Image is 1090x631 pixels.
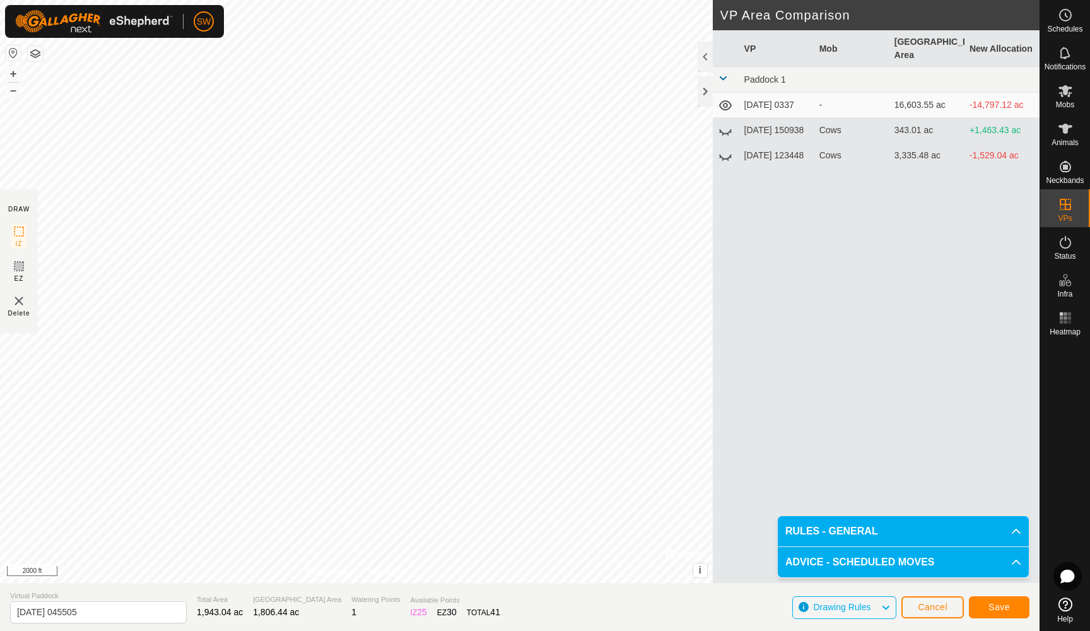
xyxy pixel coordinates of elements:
span: SW [197,15,211,28]
th: VP [739,30,814,68]
span: Paddock 1 [744,74,786,85]
a: Help [1040,593,1090,628]
span: Animals [1052,139,1079,146]
span: EZ [15,274,24,283]
button: Map Layers [28,46,43,61]
td: -1,529.04 ac [964,143,1040,168]
button: i [693,563,707,577]
td: 343.01 ac [889,118,964,143]
span: Infra [1057,290,1072,298]
span: RULES - GENERAL [785,524,878,539]
td: [DATE] 0337 [739,93,814,118]
h2: VP Area Comparison [720,8,1040,23]
span: Watering Points [351,594,400,605]
a: Contact Us [368,567,406,578]
span: 1 [351,607,356,617]
span: Total Area [197,594,243,605]
span: Status [1054,252,1075,260]
span: Heatmap [1050,328,1081,336]
span: i [698,565,701,575]
p-accordion-header: ADVICE - SCHEDULED MOVES [778,547,1029,577]
span: Delete [8,309,30,318]
span: [GEOGRAPHIC_DATA] Area [253,594,341,605]
div: IZ [411,606,427,619]
span: Save [988,602,1010,612]
th: [GEOGRAPHIC_DATA] Area [889,30,964,68]
td: +1,463.43 ac [964,118,1040,143]
div: Cows [819,124,884,137]
div: - [819,98,884,112]
span: 25 [417,607,427,617]
span: IZ [16,239,23,249]
td: -14,797.12 ac [964,93,1040,118]
a: Privacy Policy [307,567,354,578]
span: 30 [447,607,457,617]
img: Gallagher Logo [15,10,173,33]
button: – [6,83,21,98]
span: 41 [490,607,500,617]
button: + [6,66,21,81]
td: 16,603.55 ac [889,93,964,118]
span: Neckbands [1046,177,1084,184]
span: Available Points [411,595,500,606]
th: New Allocation [964,30,1040,68]
span: Drawing Rules [813,602,870,612]
span: VPs [1058,215,1072,222]
button: Reset Map [6,45,21,61]
div: DRAW [8,204,30,214]
div: Cows [819,149,884,162]
td: 3,335.48 ac [889,143,964,168]
div: TOTAL [467,606,500,619]
button: Cancel [901,596,964,618]
span: Help [1057,615,1073,623]
div: EZ [437,606,457,619]
span: 1,943.04 ac [197,607,243,617]
img: VP [11,293,26,309]
span: ADVICE - SCHEDULED MOVES [785,555,934,570]
span: Notifications [1045,63,1086,71]
th: Mob [814,30,889,68]
span: Cancel [918,602,947,612]
td: [DATE] 123448 [739,143,814,168]
span: Mobs [1056,101,1074,109]
span: Virtual Paddock [10,591,187,601]
p-accordion-header: RULES - GENERAL [778,516,1029,546]
span: 1,806.44 ac [253,607,299,617]
td: [DATE] 150938 [739,118,814,143]
button: Save [969,596,1029,618]
span: Schedules [1047,25,1082,33]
